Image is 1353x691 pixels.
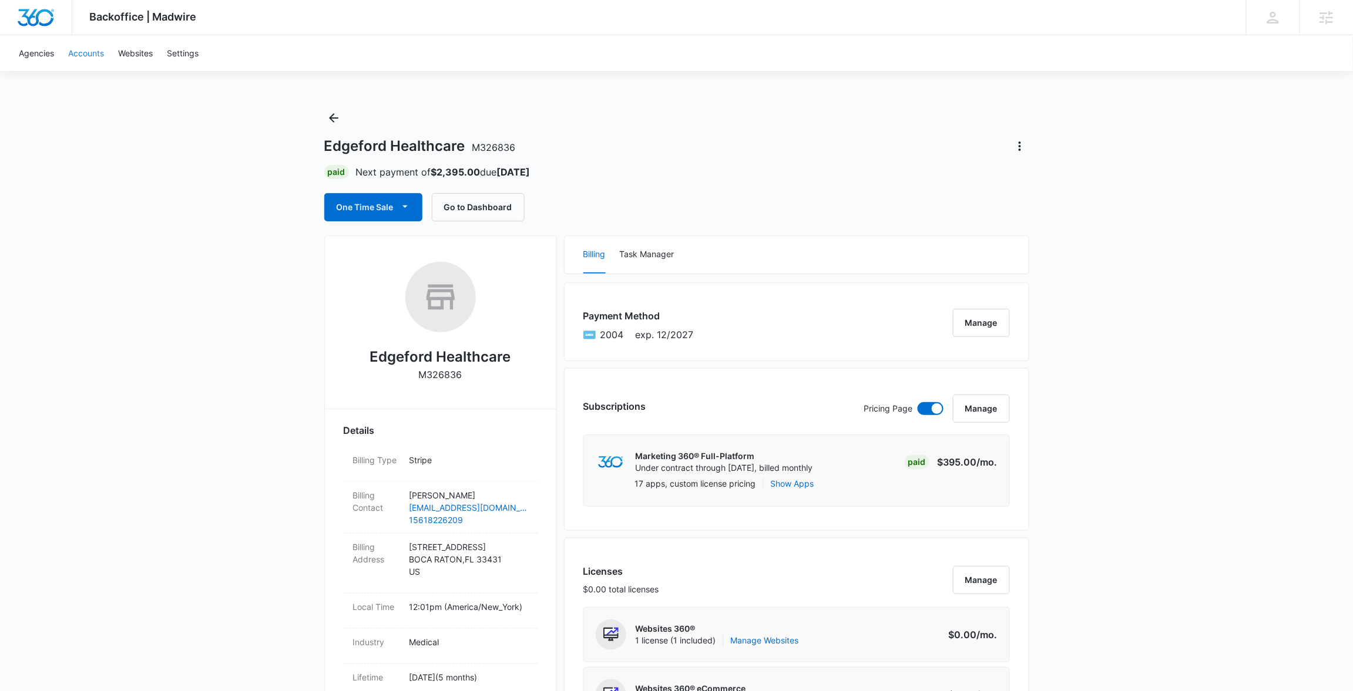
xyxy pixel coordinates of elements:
[409,671,528,683] p: [DATE] ( 5 months )
[61,35,111,71] a: Accounts
[731,635,799,646] a: Manage Websites
[432,193,525,221] button: Go to Dashboard
[353,489,400,514] dt: Billing Contact
[353,601,400,613] dt: Local Time
[356,165,531,179] p: Next payment of due
[160,35,206,71] a: Settings
[324,137,516,155] h1: Edgeford Healthcare
[409,601,528,613] p: 12:01pm ( America/New_York )
[324,109,343,127] button: Back
[497,166,531,178] strong: [DATE]
[344,482,538,534] div: Billing Contact[PERSON_NAME][EMAIL_ADDRESS][DOMAIN_NAME]15618226209
[90,11,197,23] span: Backoffice | Madwire
[344,447,538,482] div: Billing TypeStripe
[353,454,400,466] dt: Billing Type
[977,629,998,641] span: /mo.
[636,328,694,342] span: exp. 12/2027
[977,456,998,468] span: /mo.
[344,594,538,629] div: Local Time12:01pm (America/New_York)
[953,566,1010,594] button: Manage
[942,628,998,642] p: $0.00
[600,328,624,342] span: American Express ending with
[583,399,646,413] h3: Subscriptions
[409,501,528,514] a: [EMAIL_ADDRESS][DOMAIN_NAME]
[12,35,61,71] a: Agencies
[583,583,659,595] p: $0.00 total licenses
[324,193,422,221] button: One Time Sale
[353,671,400,683] dt: Lifetime
[344,423,375,437] span: Details
[583,564,659,578] h3: Licenses
[344,629,538,664] div: IndustryMedical
[636,635,799,646] span: 1 license (1 included)
[636,450,813,462] p: Marketing 360® Full-Platform
[938,455,998,469] p: $395.00
[864,402,913,415] p: Pricing Page
[598,456,623,468] img: marketing360Logo
[344,534,538,594] div: Billing Address[STREET_ADDRESS]BOCA RATON,FL 33431US
[472,141,516,153] span: M326836
[620,236,674,274] button: Task Manager
[409,541,528,578] p: [STREET_ADDRESS] BOCA RATON , FL 33431 US
[409,454,528,466] p: Stripe
[431,166,481,178] strong: $2,395.00
[353,541,400,565] dt: Billing Address
[953,395,1010,423] button: Manage
[111,35,160,71] a: Websites
[324,165,349,179] div: Paid
[370,346,511,368] h2: Edgeford Healthcare
[953,309,1010,337] button: Manage
[771,477,814,490] button: Show Apps
[419,368,462,382] p: M326836
[409,514,528,526] a: 15618226209
[409,489,528,501] p: [PERSON_NAME]
[409,636,528,648] p: Medical
[905,455,929,469] div: Paid
[636,623,799,635] p: Websites 360®
[353,636,400,648] dt: Industry
[583,236,606,274] button: Billing
[1010,137,1029,156] button: Actions
[635,477,756,490] p: 17 apps, custom license pricing
[636,462,813,474] p: Under contract through [DATE], billed monthly
[583,309,694,323] h3: Payment Method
